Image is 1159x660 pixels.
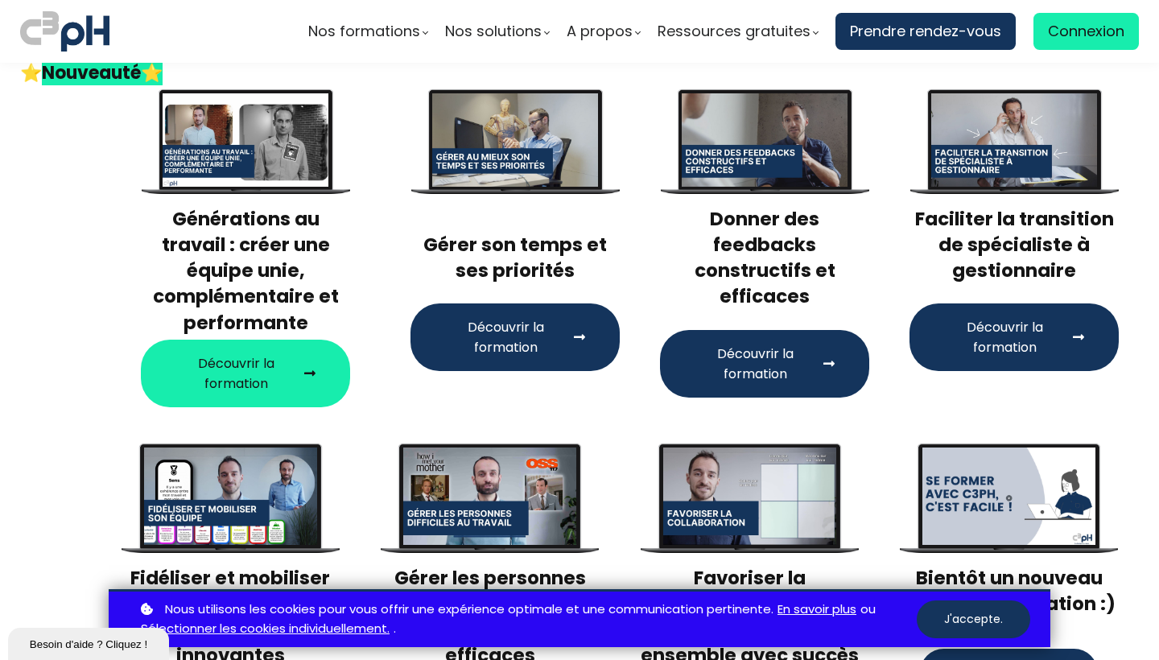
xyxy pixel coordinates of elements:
[444,317,567,357] span: Découvrir la formation
[410,206,620,284] h3: Gérer son temps et ses priorités
[175,353,297,394] span: Découvrir la formation
[308,19,420,43] span: Nos formations
[660,206,869,310] h3: Donner des feedbacks constructifs et efficaces
[660,330,869,398] button: Découvrir la formation
[42,60,163,85] strong: Nouveauté⭐
[835,13,1016,50] a: Prendre rendez-vous
[943,317,1066,357] span: Découvrir la formation
[445,19,542,43] span: Nos solutions
[20,8,109,55] img: logo C3PH
[141,206,350,336] h3: Générations au travail : créer une équipe unie, complémentaire et performante
[694,344,816,384] span: Découvrir la formation
[137,600,917,640] p: ou .
[777,600,856,620] a: En savoir plus
[917,600,1030,638] button: J'accepte.
[567,19,633,43] span: A propos
[900,565,1120,617] h3: Bientôt un nouveau thème de formation :)
[20,60,42,85] span: ⭐
[141,340,350,407] button: Découvrir la formation
[165,600,773,620] span: Nous utilisons les cookies pour vous offrir une expérience optimale et une communication pertinente.
[850,19,1001,43] span: Prendre rendez-vous
[1048,19,1124,43] span: Connexion
[141,619,390,639] a: Sélectionner les cookies individuellement.
[658,19,810,43] span: Ressources gratuites
[909,303,1119,371] button: Découvrir la formation
[909,206,1119,284] h3: Faciliter la transition de spécialiste à gestionnaire
[1033,13,1139,50] a: Connexion
[410,303,620,371] button: Découvrir la formation
[8,625,172,660] iframe: chat widget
